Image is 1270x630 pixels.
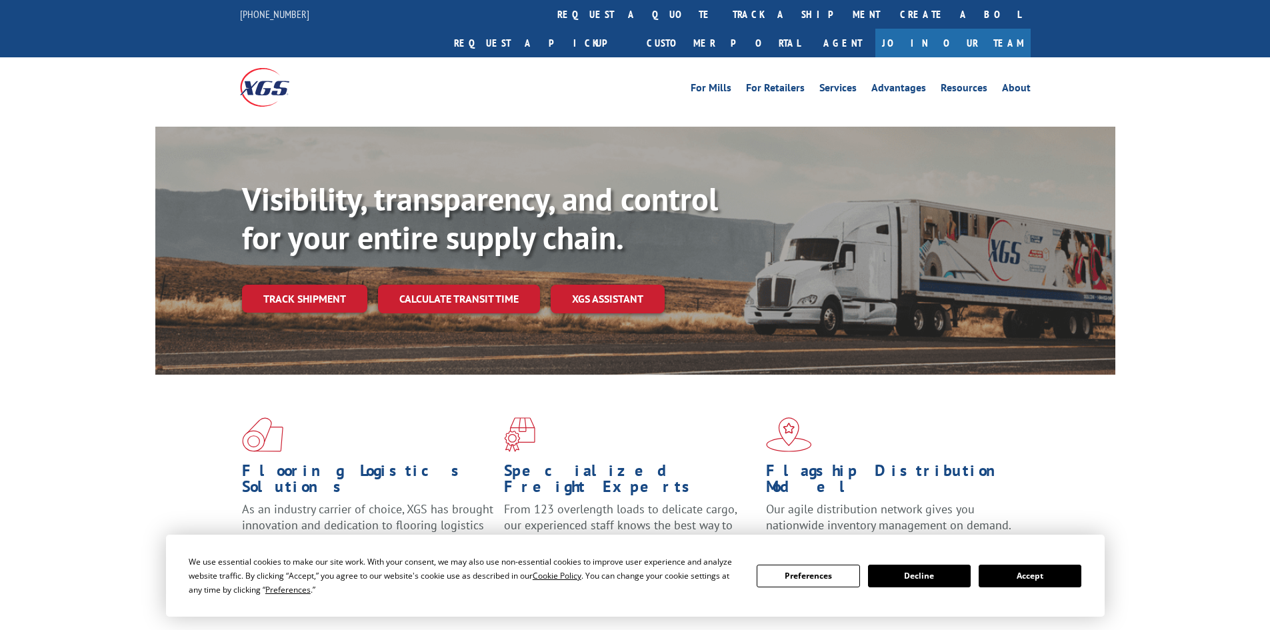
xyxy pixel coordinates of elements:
div: We use essential cookies to make our site work. With your consent, we may also use non-essential ... [189,555,741,597]
img: xgs-icon-total-supply-chain-intelligence-red [242,417,283,452]
h1: Flagship Distribution Model [766,463,1018,501]
a: About [1002,83,1031,97]
span: As an industry carrier of choice, XGS has brought innovation and dedication to flooring logistics... [242,501,493,549]
img: xgs-icon-flagship-distribution-model-red [766,417,812,452]
a: XGS ASSISTANT [551,285,665,313]
div: Cookie Consent Prompt [166,535,1105,617]
a: Track shipment [242,285,367,313]
span: Preferences [265,584,311,595]
a: Resources [941,83,987,97]
a: Customer Portal [637,29,810,57]
a: Services [819,83,857,97]
a: For Retailers [746,83,805,97]
a: Advantages [871,83,926,97]
a: Join Our Team [875,29,1031,57]
b: Visibility, transparency, and control for your entire supply chain. [242,178,718,258]
a: Calculate transit time [378,285,540,313]
button: Decline [868,565,971,587]
h1: Specialized Freight Experts [504,463,756,501]
p: From 123 overlength loads to delicate cargo, our experienced staff knows the best way to move you... [504,501,756,561]
h1: Flooring Logistics Solutions [242,463,494,501]
a: Request a pickup [444,29,637,57]
button: Accept [979,565,1081,587]
button: Preferences [757,565,859,587]
a: For Mills [691,83,731,97]
a: Agent [810,29,875,57]
span: Cookie Policy [533,570,581,581]
img: xgs-icon-focused-on-flooring-red [504,417,535,452]
span: Our agile distribution network gives you nationwide inventory management on demand. [766,501,1011,533]
a: [PHONE_NUMBER] [240,7,309,21]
